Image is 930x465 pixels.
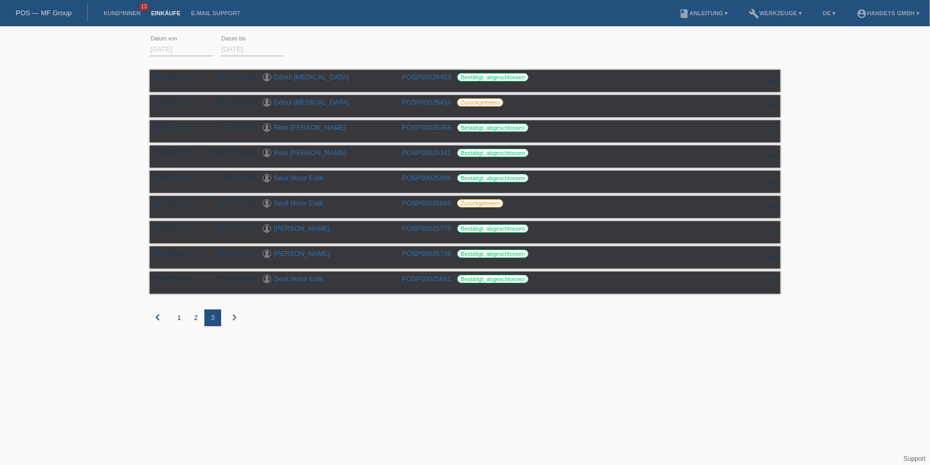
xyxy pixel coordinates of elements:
div: auf-/zuklappen [764,98,780,114]
a: POSP00025736 [402,250,451,257]
i: chevron_right [228,311,241,324]
span: 14:32 [177,226,190,232]
a: buildWerkzeuge ▾ [744,10,808,16]
label: Bestätigt, abgeschlossen [457,123,529,132]
div: auf-/zuklappen [764,123,780,139]
i: book [679,8,689,19]
label: Bestätigt, abgeschlossen [457,174,529,182]
div: CHF 941.00 [205,73,255,81]
a: Reto [PERSON_NAME] [274,123,346,131]
div: CHF 377.00 [205,123,255,131]
a: POSP00026410 [402,98,451,106]
div: auf-/zuklappen [764,224,780,240]
a: DE ▾ [818,10,841,16]
div: 1 [171,309,188,326]
a: Reto [PERSON_NAME] [274,149,346,157]
div: auf-/zuklappen [764,275,780,291]
div: [DATE] [155,250,197,257]
a: Einkäufe [146,10,185,16]
div: [DATE] [155,98,197,106]
a: POSP00025661 [402,275,451,283]
label: Bestätigt, abgeschlossen [457,250,529,258]
i: account_circle [856,8,867,19]
a: Sevil Ilknur Eslik [274,199,324,207]
label: Bestätigt, abgeschlossen [457,275,529,283]
a: [PERSON_NAME] [274,224,330,232]
label: Bestätigt, abgeschlossen [457,224,529,233]
div: 2 [188,309,204,326]
span: 11:07 [177,276,190,282]
div: auf-/zuklappen [764,174,780,190]
a: bookAnleitung ▾ [674,10,733,16]
div: CHF 382.00 [205,199,255,207]
div: auf-/zuklappen [764,250,780,265]
div: CHF 1'254.00 [205,149,255,157]
a: Sevil Ilknur Eslik [274,174,324,182]
div: CHF 365.00 [205,174,255,182]
a: POSP00025886 [402,174,451,182]
div: [DATE] [155,123,197,131]
div: CHF 1'150.00 [205,224,255,232]
span: 18:10 [177,251,190,257]
div: [DATE] [155,199,197,207]
a: POS — MF Group [16,9,71,17]
label: Bestätigt, abgeschlossen [457,149,529,157]
a: E-Mail Support [186,10,246,16]
i: build [749,8,760,19]
a: Gönül [MEDICAL_DATA] [274,73,349,81]
span: 12:34 [177,125,190,131]
div: [DATE] [155,73,197,81]
span: 15:39 [177,75,190,80]
div: CHF 215.00 [205,250,255,257]
span: 15:01 [177,201,190,206]
div: auf-/zuklappen [764,149,780,164]
a: Kund*innen [98,10,146,16]
a: POSP00025775 [402,224,451,232]
div: CHF 1'422.00 [205,98,255,106]
span: 16:38 [177,150,190,156]
a: POSP00025885 [402,199,451,207]
a: Sevil Ilknur Eslik [274,275,324,283]
div: [DATE] [155,224,197,232]
label: Zurückgetreten [457,98,503,107]
a: account_circleHandeys GmbH ▾ [851,10,925,16]
span: 12:11 [177,100,190,106]
div: [DATE] [155,275,197,283]
a: POSP00026341 [402,149,451,157]
div: [DATE] [155,149,197,157]
div: 3 [204,309,221,326]
label: Zurückgetreten [457,199,503,208]
span: 13 [139,3,149,12]
a: Support [904,455,926,462]
div: auf-/zuklappen [764,199,780,215]
a: POSP00026369 [402,123,451,131]
span: 15:15 [177,175,190,181]
div: [DATE] [155,174,197,182]
div: auf-/zuklappen [764,73,780,89]
a: POSP00026423 [402,73,451,81]
i: chevron_left [151,311,164,324]
label: Bestätigt, abgeschlossen [457,73,529,81]
a: [PERSON_NAME] [274,250,330,257]
div: CHF 460.00 [205,275,255,283]
a: Gönül [MEDICAL_DATA] [274,98,349,106]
